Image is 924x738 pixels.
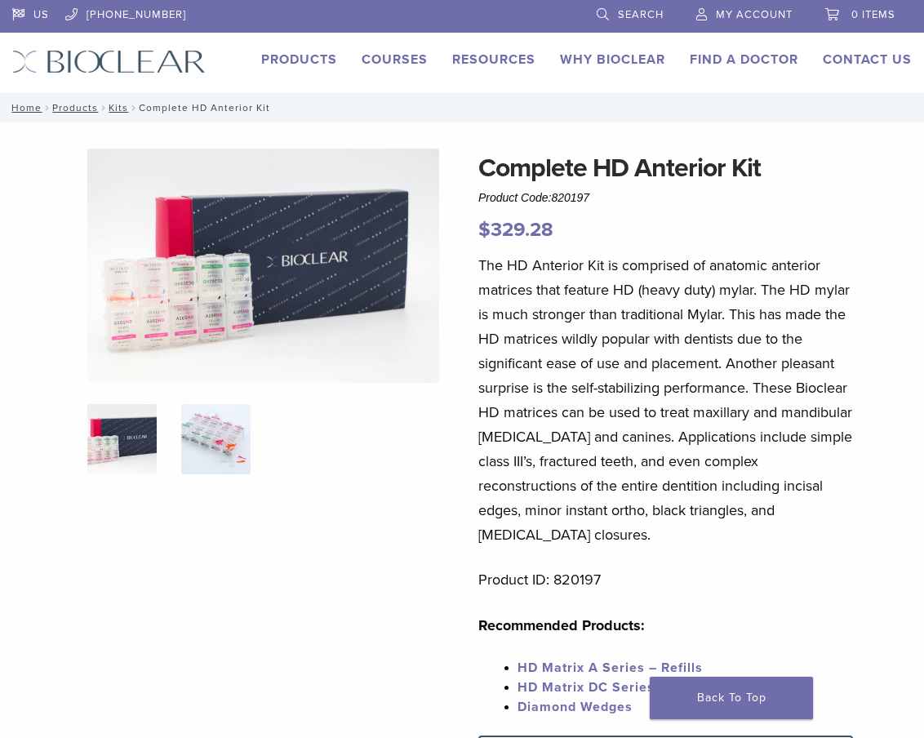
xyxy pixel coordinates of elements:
a: Products [261,51,337,68]
img: IMG_8088 (1) [87,149,439,383]
span: / [42,104,52,112]
a: HD Matrix A Series – Refills [518,660,703,676]
span: My Account [716,8,793,21]
a: Contact Us [823,51,912,68]
bdi: 329.28 [478,218,553,242]
span: Product Code: [478,191,589,204]
span: 0 items [851,8,895,21]
img: Bioclear [12,50,206,73]
span: 820197 [551,191,589,204]
a: Products [52,102,98,113]
span: $ [478,218,491,242]
p: Product ID: 820197 [478,567,853,592]
span: / [128,104,139,112]
a: Home [7,102,42,113]
p: The HD Anterior Kit is comprised of anatomic anterior matrices that feature HD (heavy duty) mylar... [478,253,853,547]
span: Search [618,8,664,21]
a: Resources [452,51,535,68]
a: Find A Doctor [690,51,798,68]
a: Why Bioclear [560,51,665,68]
a: HD Matrix DC Series – Refills [518,679,713,696]
a: Diamond Wedges [518,699,633,715]
img: Complete HD Anterior Kit - Image 2 [181,404,251,473]
a: Kits [109,102,128,113]
a: Back To Top [650,677,813,719]
strong: Recommended Products: [478,616,645,634]
img: IMG_8088-1-324x324.jpg [87,404,157,473]
a: Courses [362,51,428,68]
span: / [98,104,109,112]
h1: Complete HD Anterior Kit [478,149,853,188]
